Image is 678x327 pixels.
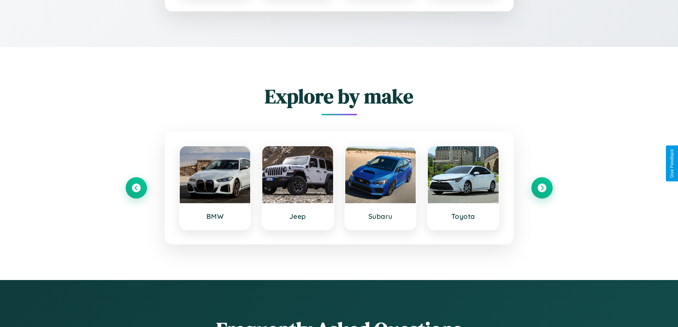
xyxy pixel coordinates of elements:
[669,149,674,178] div: Give Feedback
[352,212,409,221] h3: Subaru
[126,83,553,110] h2: Explore by make
[269,212,326,221] h3: Jeep
[435,212,492,221] h3: Toyota
[187,212,243,221] h3: BMW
